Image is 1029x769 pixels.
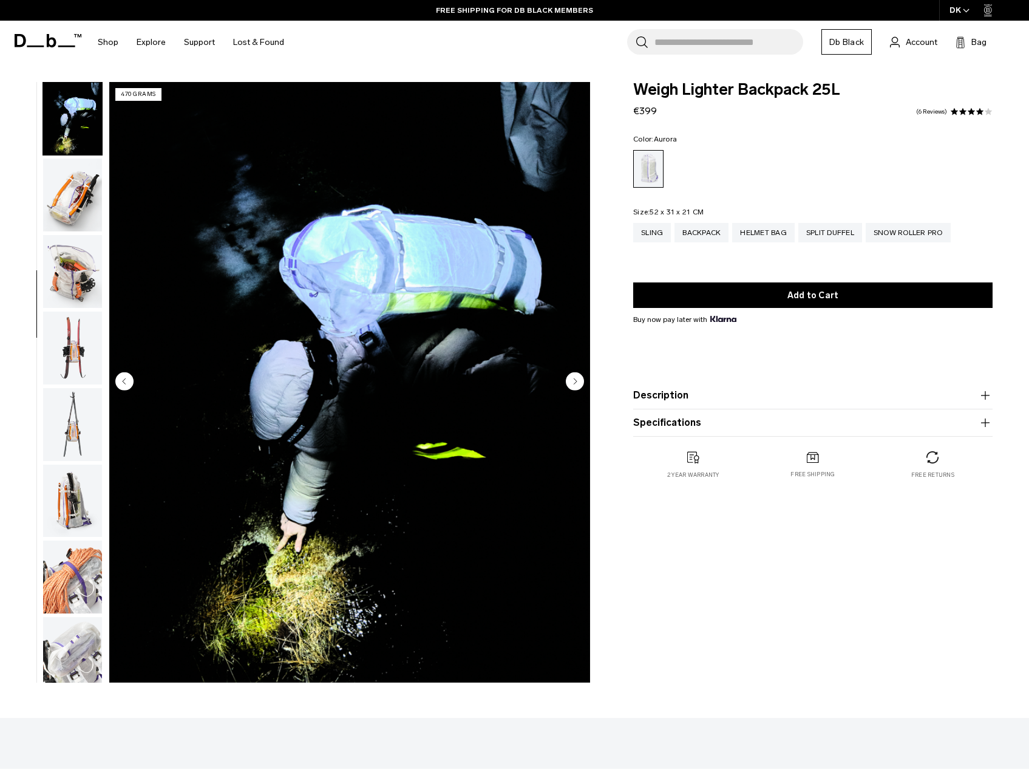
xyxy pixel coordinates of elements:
[43,159,102,231] img: Weigh_Lighter_Backpack_25L_6.png
[436,5,593,16] a: FREE SHIPPING FOR DB BLACK MEMBERS
[42,540,103,614] button: Weigh_Lighter_Backpack_25L_11.png
[89,21,293,64] nav: Main Navigation
[633,388,993,403] button: Description
[667,471,719,479] p: 2 year warranty
[43,83,102,156] img: Weigh Lighter Backpack 25L Aurora
[633,208,704,216] legend: Size:
[732,223,795,242] a: Helmet Bag
[43,465,102,538] img: Weigh_Lighter_Backpack_25L_10.png
[971,36,987,49] span: Bag
[710,316,736,322] img: {"height" => 20, "alt" => "Klarna"}
[633,105,657,117] span: €399
[633,415,993,430] button: Specifications
[233,21,284,64] a: Lost & Found
[633,150,664,188] a: Aurora
[821,29,872,55] a: Db Black
[109,82,590,683] li: 7 / 18
[633,82,993,98] span: Weigh Lighter Backpack 25L
[674,223,728,242] a: Backpack
[566,372,584,392] button: Next slide
[633,314,736,325] span: Buy now pay later with
[184,21,215,64] a: Support
[43,388,102,461] img: Weigh_Lighter_Backpack_25L_9.png
[911,471,954,479] p: Free returns
[790,470,835,479] p: Free shipping
[43,541,102,613] img: Weigh_Lighter_Backpack_25L_11.png
[42,617,103,691] button: Weigh_Lighter_Backpack_25L_12.png
[866,223,951,242] a: Snow Roller Pro
[109,82,590,683] img: Weigh Lighter Backpack 25L Aurora
[650,208,704,216] span: 52 x 31 x 21 CM
[633,282,993,308] button: Add to Cart
[906,36,937,49] span: Account
[43,235,102,308] img: Weigh_Lighter_Backpack_25L_7.png
[42,311,103,385] button: Weigh_Lighter_Backpack_25L_8.png
[42,158,103,232] button: Weigh_Lighter_Backpack_25L_6.png
[43,312,102,384] img: Weigh_Lighter_Backpack_25L_8.png
[633,135,677,143] legend: Color:
[654,135,678,143] span: Aurora
[916,109,947,115] a: 6 reviews
[42,234,103,309] button: Weigh_Lighter_Backpack_25L_7.png
[890,35,937,49] a: Account
[43,617,102,690] img: Weigh_Lighter_Backpack_25L_12.png
[115,372,134,392] button: Previous slide
[42,464,103,538] button: Weigh_Lighter_Backpack_25L_10.png
[137,21,166,64] a: Explore
[98,21,118,64] a: Shop
[115,88,161,101] p: 470 grams
[42,82,103,156] button: Weigh Lighter Backpack 25L Aurora
[42,388,103,462] button: Weigh_Lighter_Backpack_25L_9.png
[798,223,862,242] a: Split Duffel
[956,35,987,49] button: Bag
[633,223,671,242] a: Sling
